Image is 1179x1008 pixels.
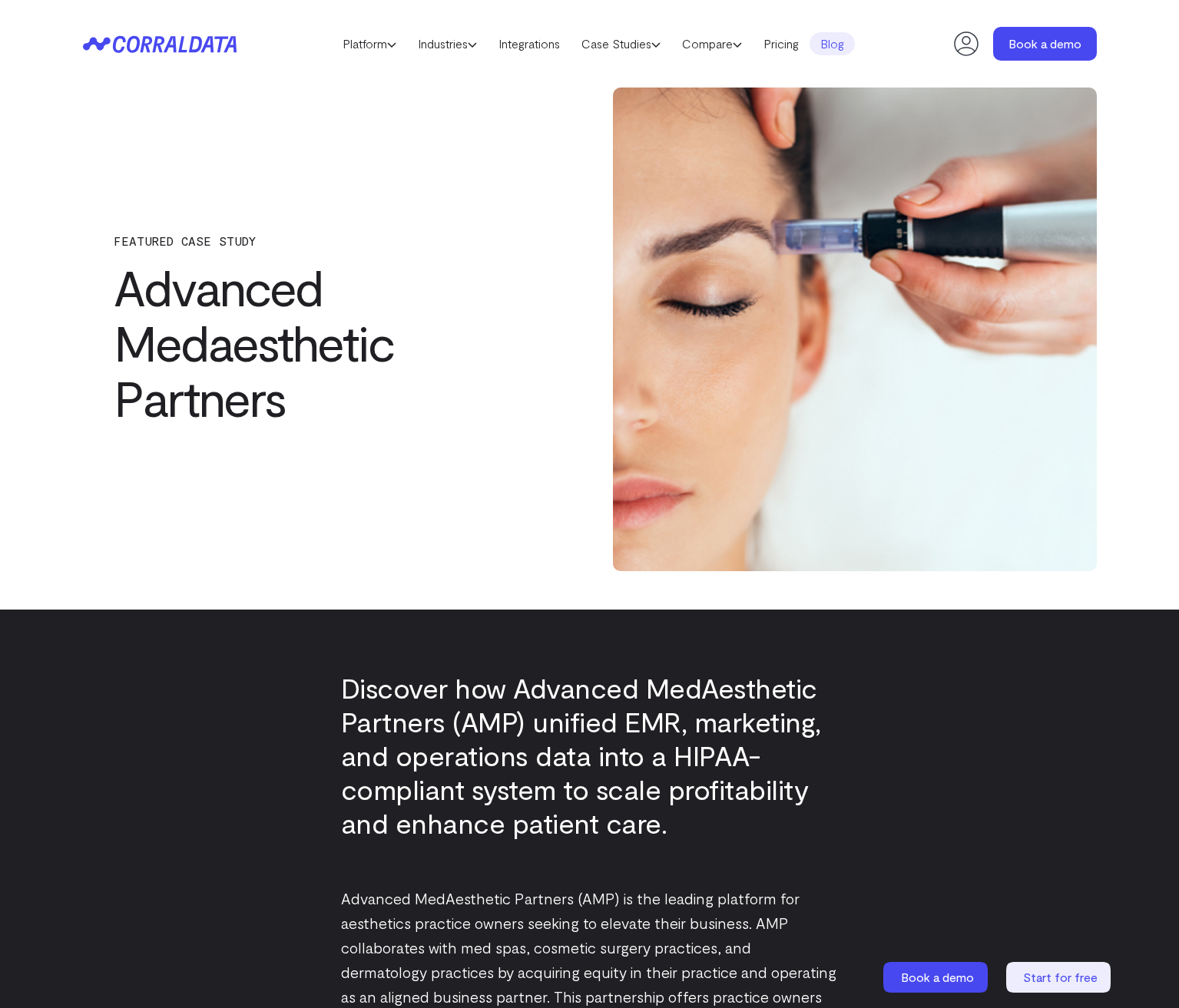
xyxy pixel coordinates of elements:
[114,259,536,425] h1: Advanced Medaesthetic Partners
[571,32,671,55] a: Case Studies
[753,32,810,55] a: Pricing
[810,32,855,55] a: Blog
[1023,970,1098,984] span: Start for free
[488,32,571,55] a: Integrations
[114,234,536,248] p: FEATURED CASE STUDY
[1006,962,1114,993] a: Start for free
[332,32,407,55] a: Platform
[901,970,974,984] span: Book a demo
[671,32,753,55] a: Compare
[993,27,1097,61] a: Book a demo
[883,962,991,993] a: Book a demo
[341,671,839,840] p: Discover how Advanced MedAesthetic Partners (AMP) unified EMR, marketing, and operations data int...
[407,32,488,55] a: Industries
